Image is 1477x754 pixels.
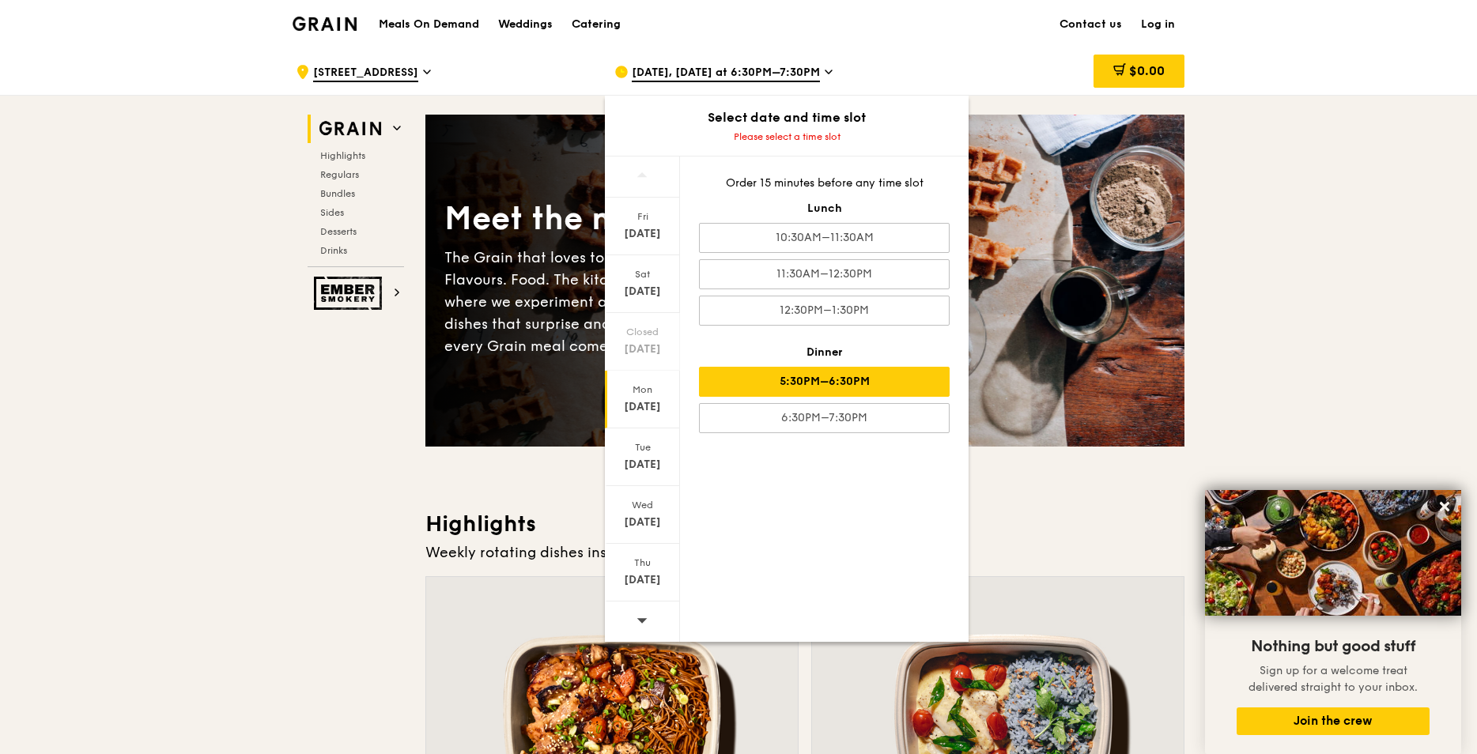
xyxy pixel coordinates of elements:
button: Close [1432,494,1457,519]
span: Desserts [320,226,357,237]
div: [DATE] [607,515,678,530]
div: Tue [607,441,678,454]
div: [DATE] [607,284,678,300]
div: [DATE] [607,341,678,357]
span: Bundles [320,188,355,199]
a: Log in [1131,1,1184,48]
div: Weddings [498,1,553,48]
span: [DATE], [DATE] at 6:30PM–7:30PM [632,65,820,82]
div: Weekly rotating dishes inspired by flavours from around the world. [425,541,1184,564]
img: DSC07876-Edit02-Large.jpeg [1205,490,1461,616]
div: [DATE] [607,399,678,415]
div: Meet the new Grain [444,198,805,240]
div: 10:30AM–11:30AM [699,223,950,253]
div: Please select a time slot [605,130,969,143]
span: Highlights [320,150,365,161]
div: The Grain that loves to play. With ingredients. Flavours. Food. The kitchen is our happy place, w... [444,247,805,357]
h3: Highlights [425,510,1184,538]
div: 6:30PM–7:30PM [699,403,950,433]
div: [DATE] [607,226,678,242]
h1: Meals On Demand [379,17,479,32]
a: Catering [562,1,630,48]
span: Nothing but good stuff [1251,637,1415,656]
button: Join the crew [1237,707,1430,735]
span: Sign up for a welcome treat delivered straight to your inbox. [1248,664,1418,694]
div: [DATE] [607,572,678,588]
div: Mon [607,383,678,396]
div: Dinner [699,345,950,360]
div: Lunch [699,201,950,217]
div: Order 15 minutes before any time slot [699,175,950,191]
div: Wed [607,499,678,511]
img: Grain web logo [314,115,387,143]
div: Select date and time slot [605,108,969,127]
div: Sat [607,268,678,281]
div: Thu [607,556,678,569]
span: Drinks [320,245,347,256]
a: Contact us [1050,1,1131,48]
div: 5:30PM–6:30PM [699,367,950,397]
div: 11:30AM–12:30PM [699,259,950,289]
div: Catering [572,1,621,48]
img: Grain [293,17,357,31]
img: Ember Smokery web logo [314,277,387,310]
span: $0.00 [1129,63,1165,78]
span: [STREET_ADDRESS] [313,65,418,82]
a: Weddings [489,1,562,48]
div: 12:30PM–1:30PM [699,296,950,326]
span: Sides [320,207,344,218]
span: Regulars [320,169,359,180]
div: Closed [607,326,678,338]
div: Fri [607,210,678,223]
div: [DATE] [607,457,678,473]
